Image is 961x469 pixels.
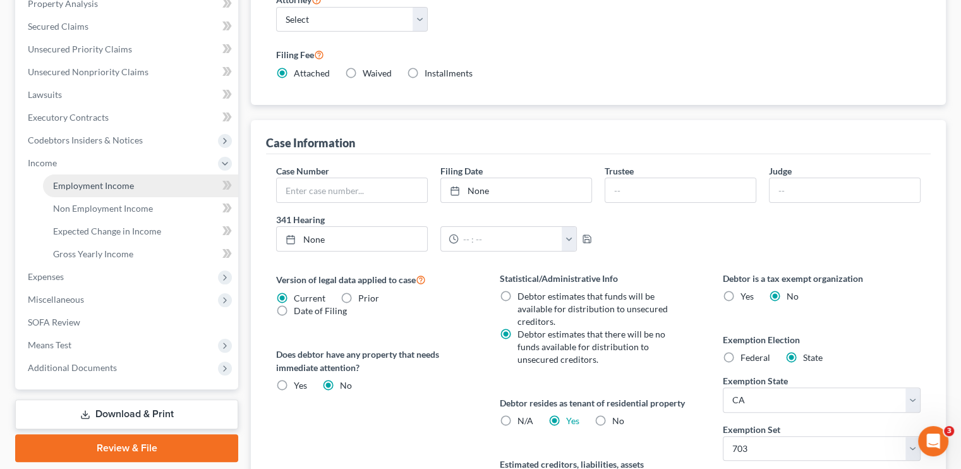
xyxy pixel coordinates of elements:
span: Debtor estimates that there will be no funds available for distribution to unsecured creditors. [517,329,665,365]
span: Debtor estimates that funds will be available for distribution to unsecured creditors. [517,291,668,327]
span: N/A [517,415,533,426]
span: Gross Yearly Income [53,248,133,259]
div: Case Information [266,135,355,150]
span: Installments [425,68,473,78]
span: No [787,291,799,301]
label: Debtor resides as tenant of residential property [500,396,698,410]
label: Version of legal data applied to case [276,272,474,287]
span: Lawsuits [28,89,62,100]
span: State [803,352,823,363]
input: -- [605,178,756,202]
span: Secured Claims [28,21,88,32]
span: Non Employment Income [53,203,153,214]
span: Yes [740,291,754,301]
a: Executory Contracts [18,106,238,129]
a: Unsecured Nonpriority Claims [18,61,238,83]
span: Executory Contracts [28,112,109,123]
input: -- [770,178,920,202]
label: Case Number [276,164,329,178]
input: Enter case number... [277,178,427,202]
a: None [277,227,427,251]
span: Federal [740,352,770,363]
span: Miscellaneous [28,294,84,305]
a: Review & File [15,434,238,462]
span: No [340,380,352,391]
a: Non Employment Income [43,197,238,220]
a: None [441,178,591,202]
span: Unsecured Nonpriority Claims [28,66,148,77]
span: 3 [944,426,954,436]
a: Yes [566,415,579,426]
label: Exemption Set [723,423,780,436]
label: Trustee [605,164,634,178]
label: Does debtor have any property that needs immediate attention? [276,348,474,374]
label: Filing Date [440,164,483,178]
label: Debtor is a tax exempt organization [723,272,921,285]
iframe: Intercom live chat [918,426,948,456]
span: Income [28,157,57,168]
label: Judge [769,164,792,178]
input: -- : -- [459,227,562,251]
span: Attached [294,68,330,78]
span: Additional Documents [28,362,117,373]
span: Expenses [28,271,64,282]
label: Exemption Election [723,333,921,346]
span: Codebtors Insiders & Notices [28,135,143,145]
label: Filing Fee [276,47,921,62]
span: Means Test [28,339,71,350]
a: Expected Change in Income [43,220,238,243]
label: Statistical/Administrative Info [500,272,698,285]
label: 341 Hearing [270,213,598,226]
a: Lawsuits [18,83,238,106]
a: Download & Print [15,399,238,429]
span: Current [294,293,325,303]
span: Date of Filing [294,305,347,316]
span: SOFA Review [28,317,80,327]
label: Exemption State [723,374,788,387]
span: Prior [358,293,379,303]
span: Expected Change in Income [53,226,161,236]
span: Unsecured Priority Claims [28,44,132,54]
a: Gross Yearly Income [43,243,238,265]
a: SOFA Review [18,311,238,334]
a: Secured Claims [18,15,238,38]
span: No [612,415,624,426]
span: Employment Income [53,180,134,191]
a: Employment Income [43,174,238,197]
a: Unsecured Priority Claims [18,38,238,61]
span: Waived [363,68,392,78]
span: Yes [294,380,307,391]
